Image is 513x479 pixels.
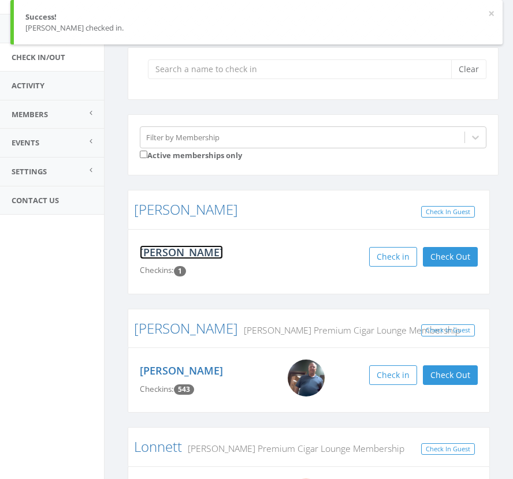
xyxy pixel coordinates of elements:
[423,365,478,385] button: Check Out
[451,59,486,79] button: Clear
[421,443,475,455] a: Check In Guest
[140,265,174,275] span: Checkins:
[421,324,475,336] a: Check In Guest
[174,384,194,395] span: Checkin count
[134,319,238,338] a: [PERSON_NAME]
[12,166,47,177] span: Settings
[174,266,186,276] span: Checkin count
[148,59,460,79] input: Search a name to check in
[12,195,59,205] span: Contact Us
[146,132,220,143] div: Filter by Membership
[134,437,182,456] a: Lonnett
[423,247,478,267] button: Check Out
[140,245,223,259] a: [PERSON_NAME]
[182,442,404,455] small: [PERSON_NAME] Premium Cigar Lounge Membership
[140,151,147,158] input: Active memberships only
[140,364,223,377] a: [PERSON_NAME]
[421,206,475,218] a: Check In Guest
[25,12,491,23] div: Success!
[134,200,238,219] a: [PERSON_NAME]
[140,148,242,161] label: Active memberships only
[288,360,325,396] img: Kevin_Howerton.png
[369,247,417,267] button: Check in
[12,137,39,148] span: Events
[488,8,495,20] button: ×
[238,324,460,336] small: [PERSON_NAME] Premium Cigar Lounge Membership
[12,109,48,119] span: Members
[25,23,491,33] div: [PERSON_NAME] checked in.
[369,365,417,385] button: Check in
[140,384,174,394] span: Checkins:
